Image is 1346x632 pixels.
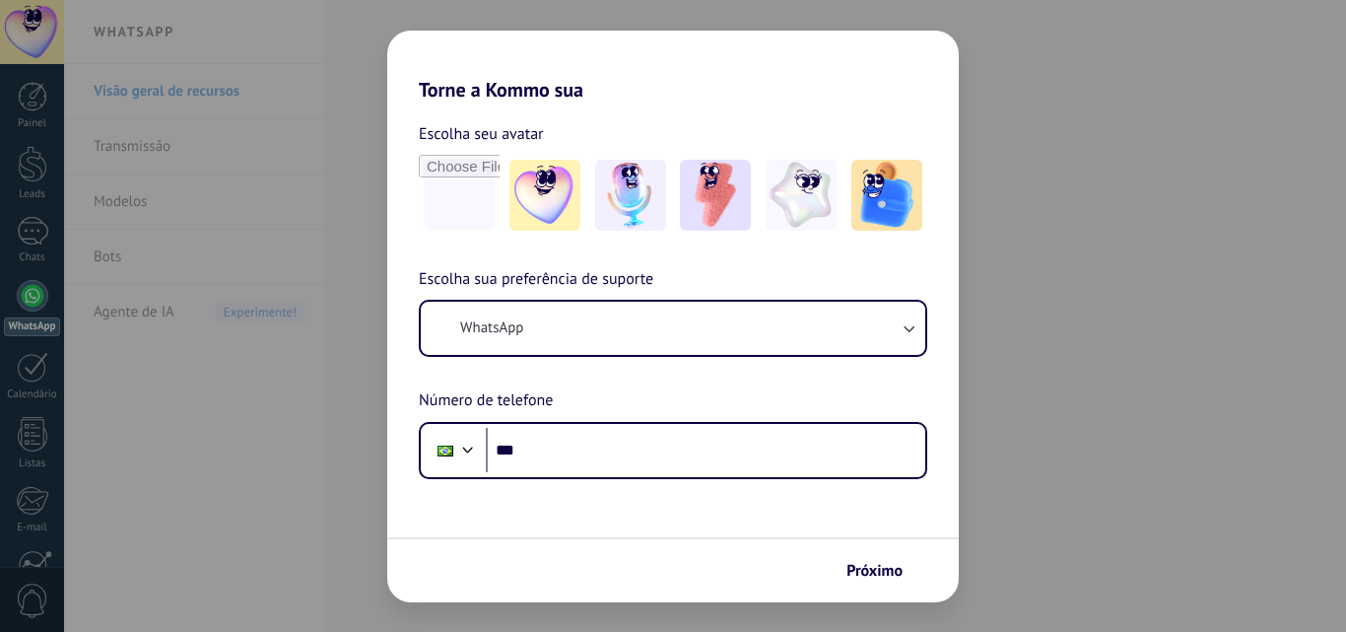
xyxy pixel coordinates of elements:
img: -5.jpeg [851,160,922,231]
img: -3.jpeg [680,160,751,231]
span: Escolha seu avatar [419,121,544,147]
img: -2.jpeg [595,160,666,231]
button: Próximo [838,554,929,588]
button: WhatsApp [421,302,925,355]
img: -1.jpeg [509,160,580,231]
span: WhatsApp [460,318,523,338]
h2: Torne a Kommo sua [387,31,959,102]
span: Escolha sua preferência de suporte [419,267,653,293]
span: Número de telefone [419,388,553,414]
span: Próximo [846,564,903,578]
div: Brazil: + 55 [427,430,464,471]
img: -4.jpeg [766,160,837,231]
